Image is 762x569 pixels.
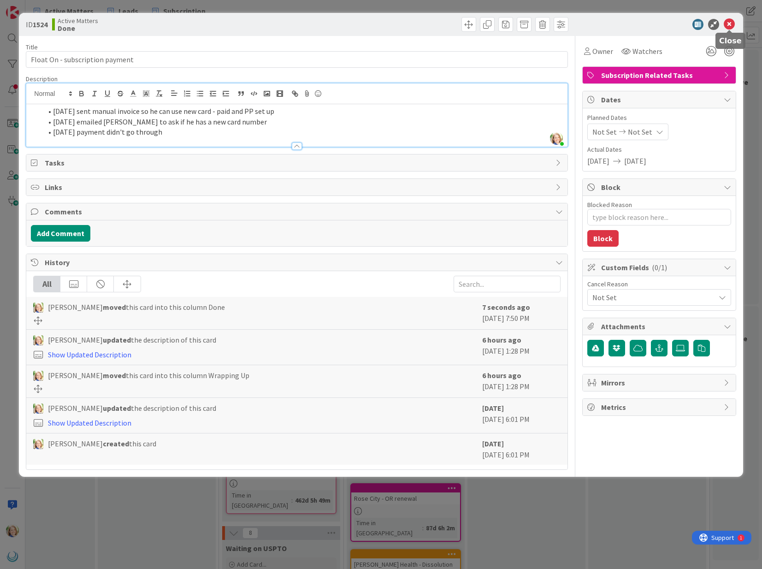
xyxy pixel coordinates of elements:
[33,439,43,449] img: AD
[48,403,216,414] span: [PERSON_NAME] the description of this card
[592,46,613,57] span: Owner
[482,439,504,448] b: [DATE]
[550,132,563,145] img: Sl300r1zNejTcUF0uYcJund7nRpyjiOK.jpg
[33,20,47,29] b: 1524
[587,201,632,209] label: Blocked Reason
[48,4,50,11] div: 1
[601,94,719,105] span: Dates
[26,51,567,68] input: type card name here...
[26,19,47,30] span: ID
[482,334,561,360] div: [DATE] 1:28 PM
[33,302,43,313] img: AD
[454,276,561,292] input: Search...
[601,377,719,388] span: Mirrors
[42,127,562,137] li: [DATE] payment didn't go through
[601,262,719,273] span: Custom Fields
[592,292,715,303] span: Not Set
[587,145,731,154] span: Actual Dates
[601,402,719,413] span: Metrics
[42,106,562,117] li: [DATE] sent manual invoice so he can use new card - paid and PP set up
[26,75,58,83] span: Description
[58,24,98,32] b: Done
[482,403,504,413] b: [DATE]
[48,334,216,345] span: [PERSON_NAME] the description of this card
[601,321,719,332] span: Attachments
[19,1,42,12] span: Support
[48,370,249,381] span: [PERSON_NAME] this card into this column Wrapping Up
[103,302,126,312] b: moved
[482,335,521,344] b: 6 hours ago
[601,182,719,193] span: Block
[719,36,742,45] h5: Close
[103,335,131,344] b: updated
[33,371,43,381] img: AD
[628,126,652,137] span: Not Set
[58,17,98,24] span: Active Matters
[632,46,662,57] span: Watchers
[587,281,731,287] div: Cancel Reason
[45,206,550,217] span: Comments
[103,439,129,448] b: created
[103,371,126,380] b: moved
[45,182,550,193] span: Links
[103,403,131,413] b: updated
[482,302,530,312] b: 7 seconds ago
[33,335,43,345] img: AD
[48,350,131,359] a: Show Updated Description
[482,438,561,460] div: [DATE] 6:01 PM
[587,113,731,123] span: Planned Dates
[624,155,646,166] span: [DATE]
[34,276,60,292] div: All
[33,403,43,414] img: AD
[26,43,38,51] label: Title
[587,155,609,166] span: [DATE]
[601,70,719,81] span: Subscription Related Tasks
[482,370,561,393] div: [DATE] 1:28 PM
[48,418,131,427] a: Show Updated Description
[482,302,561,325] div: [DATE] 7:50 PM
[42,117,562,127] li: [DATE] emailed [PERSON_NAME] to ask if he has a new card number
[592,126,617,137] span: Not Set
[587,230,619,247] button: Block
[48,438,156,449] span: [PERSON_NAME] this card
[45,157,550,168] span: Tasks
[482,403,561,428] div: [DATE] 6:01 PM
[482,371,521,380] b: 6 hours ago
[652,263,667,272] span: ( 0/1 )
[31,225,90,242] button: Add Comment
[45,257,550,268] span: History
[48,302,225,313] span: [PERSON_NAME] this card into this column Done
